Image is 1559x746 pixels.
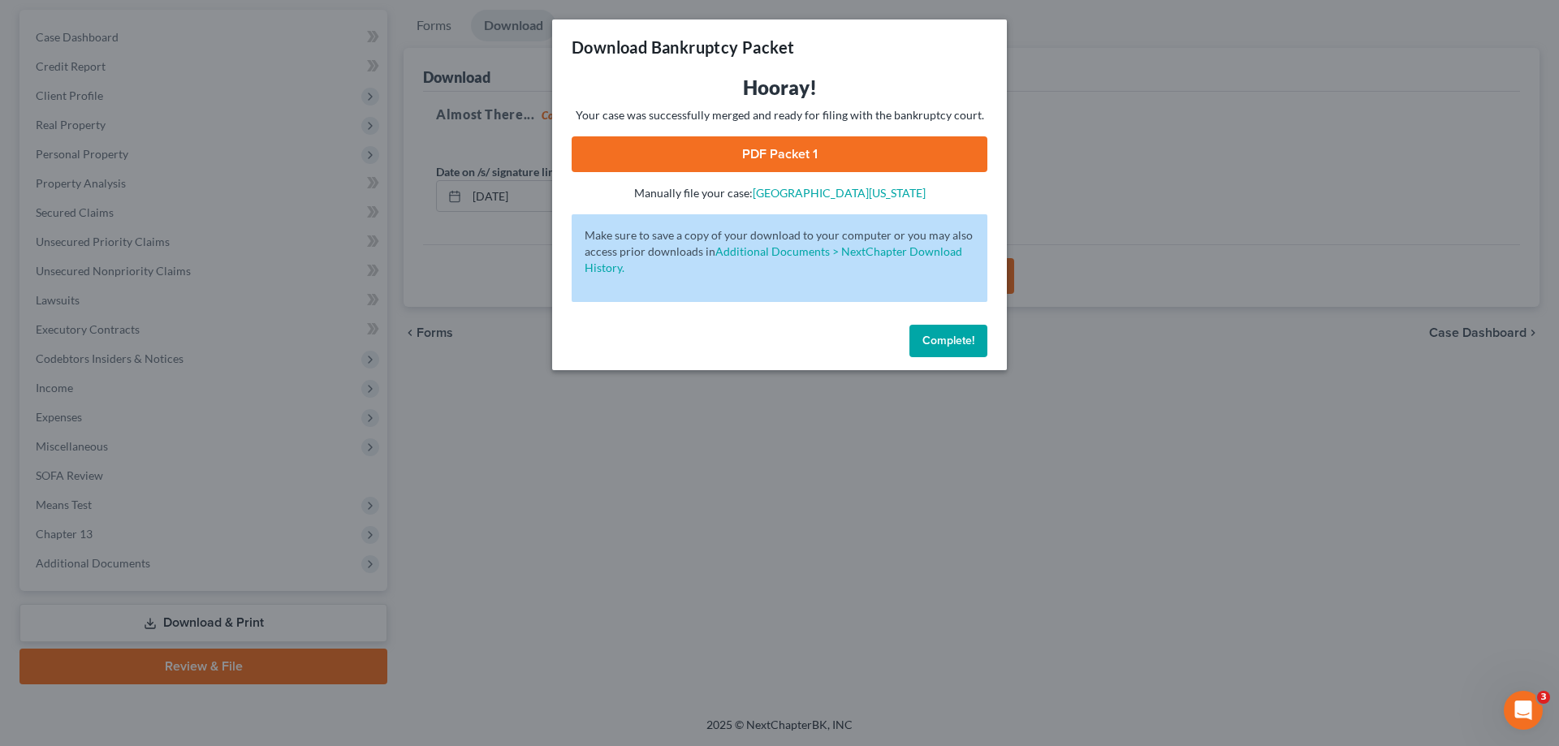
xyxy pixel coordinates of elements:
h3: Download Bankruptcy Packet [572,36,794,58]
h3: Hooray! [572,75,987,101]
span: 3 [1537,691,1550,704]
a: PDF Packet 1 [572,136,987,172]
span: Complete! [922,334,974,347]
iframe: Intercom live chat [1504,691,1543,730]
p: Your case was successfully merged and ready for filing with the bankruptcy court. [572,107,987,123]
a: [GEOGRAPHIC_DATA][US_STATE] [753,186,926,200]
p: Make sure to save a copy of your download to your computer or you may also access prior downloads in [585,227,974,276]
button: Complete! [909,325,987,357]
p: Manually file your case: [572,185,987,201]
a: Additional Documents > NextChapter Download History. [585,244,962,274]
